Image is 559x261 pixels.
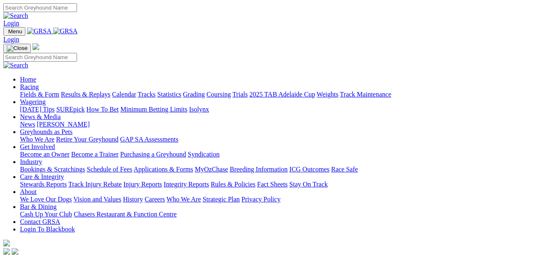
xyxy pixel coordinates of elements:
[20,188,37,195] a: About
[20,143,55,150] a: Get Involved
[53,27,78,35] img: GRSA
[166,196,201,203] a: Who We Are
[8,28,22,35] span: Menu
[3,12,28,20] img: Search
[183,91,205,98] a: Grading
[20,166,85,173] a: Bookings & Scratchings
[20,181,67,188] a: Stewards Reports
[189,106,209,113] a: Isolynx
[20,158,42,165] a: Industry
[188,151,219,158] a: Syndication
[20,136,556,143] div: Greyhounds as Pets
[20,121,556,128] div: News & Media
[74,211,176,218] a: Chasers Restaurant & Function Centre
[120,151,186,158] a: Purchasing a Greyhound
[134,166,193,173] a: Applications & Forms
[20,151,70,158] a: Become an Owner
[20,136,55,143] a: Who We Are
[87,166,132,173] a: Schedule of Fees
[164,181,209,188] a: Integrity Reports
[340,91,391,98] a: Track Maintenance
[27,27,52,35] img: GRSA
[20,151,556,158] div: Get Involved
[20,218,60,225] a: Contact GRSA
[20,98,46,105] a: Wagering
[3,44,31,53] button: Toggle navigation
[120,136,179,143] a: GAP SA Assessments
[241,196,281,203] a: Privacy Policy
[73,196,121,203] a: Vision and Values
[112,91,136,98] a: Calendar
[203,196,240,203] a: Strategic Plan
[56,106,84,113] a: SUREpick
[56,136,119,143] a: Retire Your Greyhound
[20,211,72,218] a: Cash Up Your Club
[211,181,256,188] a: Rules & Policies
[20,196,556,203] div: About
[289,181,328,188] a: Stay On Track
[3,3,77,12] input: Search
[289,166,329,173] a: ICG Outcomes
[87,106,119,113] a: How To Bet
[257,181,288,188] a: Fact Sheets
[20,106,55,113] a: [DATE] Tips
[20,83,39,90] a: Racing
[20,203,57,210] a: Bar & Dining
[20,113,61,120] a: News & Media
[7,45,27,52] img: Close
[20,196,72,203] a: We Love Our Dogs
[232,91,248,98] a: Trials
[3,20,19,27] a: Login
[230,166,288,173] a: Breeding Information
[317,91,338,98] a: Weights
[206,91,231,98] a: Coursing
[138,91,156,98] a: Tracks
[68,181,122,188] a: Track Injury Rebate
[123,181,162,188] a: Injury Reports
[144,196,165,203] a: Careers
[20,128,72,135] a: Greyhounds as Pets
[20,91,556,98] div: Racing
[37,121,89,128] a: [PERSON_NAME]
[3,62,28,69] img: Search
[249,91,315,98] a: 2025 TAB Adelaide Cup
[3,36,19,43] a: Login
[20,181,556,188] div: Care & Integrity
[12,248,18,255] img: twitter.svg
[123,196,143,203] a: History
[20,166,556,173] div: Industry
[3,248,10,255] img: facebook.svg
[61,91,110,98] a: Results & Replays
[71,151,119,158] a: Become a Trainer
[120,106,187,113] a: Minimum Betting Limits
[3,240,10,246] img: logo-grsa-white.png
[20,173,64,180] a: Care & Integrity
[157,91,181,98] a: Statistics
[20,226,75,233] a: Login To Blackbook
[20,211,556,218] div: Bar & Dining
[20,106,556,113] div: Wagering
[331,166,358,173] a: Race Safe
[3,27,25,36] button: Toggle navigation
[32,43,39,50] img: logo-grsa-white.png
[3,53,77,62] input: Search
[20,91,59,98] a: Fields & Form
[195,166,228,173] a: MyOzChase
[20,76,36,83] a: Home
[20,121,35,128] a: News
